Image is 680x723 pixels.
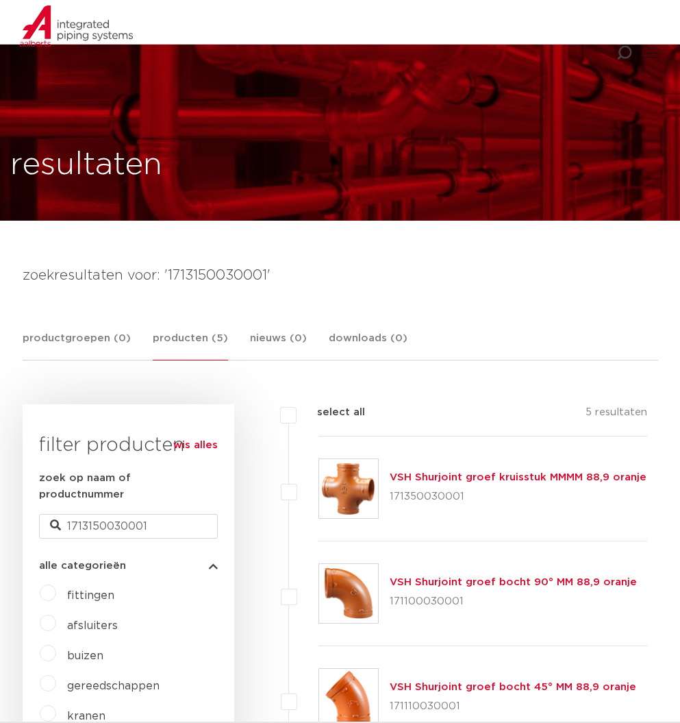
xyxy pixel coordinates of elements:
p: 5 resultaten [585,404,647,426]
button: alle categorieën [39,561,218,571]
p: 171350030001 [390,486,646,508]
h1: resultaten [10,143,162,187]
p: 171110030001 [390,696,636,718]
img: Thumbnail for VSH Shurjoint groef kruisstuk MMMM 88,9 oranje [319,459,378,518]
a: VSH Shurjoint groef kruisstuk MMMM 88,9 oranje [390,472,646,482]
a: productgroepen (0) [23,330,131,360]
a: VSH Shurjoint groef bocht 90° MM 88,9 oranje [390,577,637,587]
span: alle categorieën [39,561,126,571]
label: zoek op naam of productnummer [39,470,218,503]
a: buizen [67,650,103,661]
a: producten (5) [153,330,228,360]
a: nieuws (0) [250,330,307,360]
a: afsluiters [67,620,118,631]
label: select all [297,404,365,421]
a: downloads (0) [329,330,407,360]
a: wis alles [173,437,218,454]
img: Thumbnail for VSH Shurjoint groef bocht 90° MM 88,9 oranje [319,564,378,623]
a: kranen [67,711,105,722]
input: zoeken [39,514,218,539]
h4: zoekresultaten voor: '1713150030001' [23,265,658,286]
a: VSH Shurjoint groef bocht 45° MM 88,9 oranje [390,682,636,692]
p: 171100030001 [390,591,637,613]
h3: filter producten [39,432,218,459]
a: fittingen [67,590,114,601]
a: gereedschappen [67,681,160,691]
